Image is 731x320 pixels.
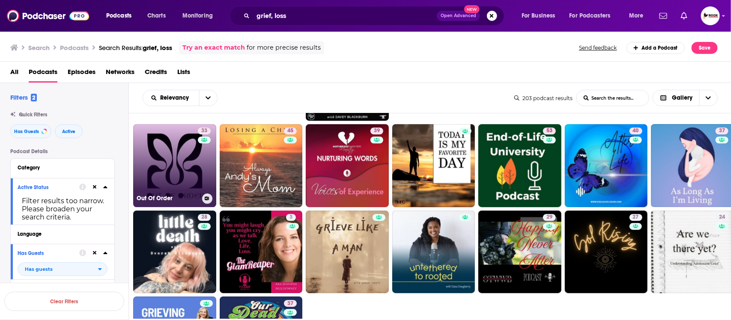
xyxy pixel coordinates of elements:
[142,9,171,23] a: Charts
[522,10,555,22] span: For Business
[143,95,199,101] button: open menu
[543,214,556,221] a: 29
[514,95,573,101] div: 203 podcast results
[106,65,134,83] a: Networks
[577,44,620,51] button: Send feedback
[18,248,79,258] button: Has Guests
[133,210,216,293] a: 28
[464,5,480,13] span: New
[220,124,303,207] a: 45
[287,299,293,308] span: 37
[143,44,172,52] span: grief, loss
[441,14,476,18] span: Open Advanced
[306,124,389,207] a: 39
[29,65,57,83] a: Podcasts
[182,43,245,53] a: Try an exact match
[99,44,172,52] a: Search Results:grief, loss
[137,195,199,202] h3: Out Of Order
[60,44,89,52] h3: Podcasts
[25,267,53,272] span: Has guests
[161,95,192,101] span: Relevancy
[18,231,102,237] div: Language
[198,127,211,134] a: 33
[546,127,552,135] span: 53
[133,124,216,207] a: 33Out Of Order
[570,10,611,22] span: For Podcasters
[633,213,639,222] span: 27
[18,262,107,276] h2: filter dropdown
[653,90,718,106] button: Choose View
[14,129,39,134] span: Has Guests
[546,213,552,222] span: 29
[370,127,383,134] a: 39
[630,127,642,134] a: 40
[147,10,166,22] span: Charts
[106,10,131,22] span: Podcasts
[478,124,561,207] a: 53
[284,300,297,307] a: 37
[677,9,691,23] a: Show notifications dropdown
[18,184,74,190] div: Active Status
[18,250,74,256] div: Has Guests
[31,94,37,101] span: 2
[565,210,648,293] a: 27
[437,11,480,21] button: Open AdvancedNew
[18,165,102,171] div: Category
[10,148,115,154] p: Podcast Details
[62,129,75,134] span: Active
[10,65,18,83] a: All
[701,6,720,25] span: Logged in as BookLaunchers
[68,65,95,83] a: Episodes
[238,6,513,26] div: Search podcasts, credits, & more...
[289,213,292,222] span: 3
[199,90,217,106] button: open menu
[374,127,380,135] span: 39
[7,8,89,24] img: Podchaser - Follow, Share and Rate Podcasts
[478,210,561,293] a: 29
[10,93,37,101] h2: Filters
[247,43,321,53] span: for more precise results
[633,127,639,135] span: 40
[564,9,623,23] button: open menu
[18,182,79,193] button: Active Status
[145,65,167,83] a: Credits
[176,9,224,23] button: open menu
[701,6,720,25] button: Show profile menu
[10,124,51,138] button: Has Guests
[287,127,293,135] span: 45
[4,292,124,311] button: Clear Filters
[28,44,50,52] h3: Search
[692,42,718,54] button: Save
[253,9,437,23] input: Search podcasts, credits, & more...
[719,213,725,222] span: 24
[55,124,83,138] button: Active
[182,10,213,22] span: Monitoring
[284,127,297,134] a: 45
[100,9,143,23] button: open menu
[656,9,671,23] a: Show notifications dropdown
[623,9,654,23] button: open menu
[672,95,692,101] span: Gallery
[630,214,642,221] a: 27
[99,44,172,52] div: Search Results:
[177,65,190,83] a: Lists
[543,127,556,134] a: 53
[719,127,725,135] span: 37
[18,228,107,239] button: Language
[701,6,720,25] img: User Profile
[716,127,728,134] a: 37
[629,10,644,22] span: More
[201,213,207,222] span: 28
[198,214,211,221] a: 28
[18,162,107,173] button: Category
[286,214,296,221] a: 3
[565,124,648,207] a: 40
